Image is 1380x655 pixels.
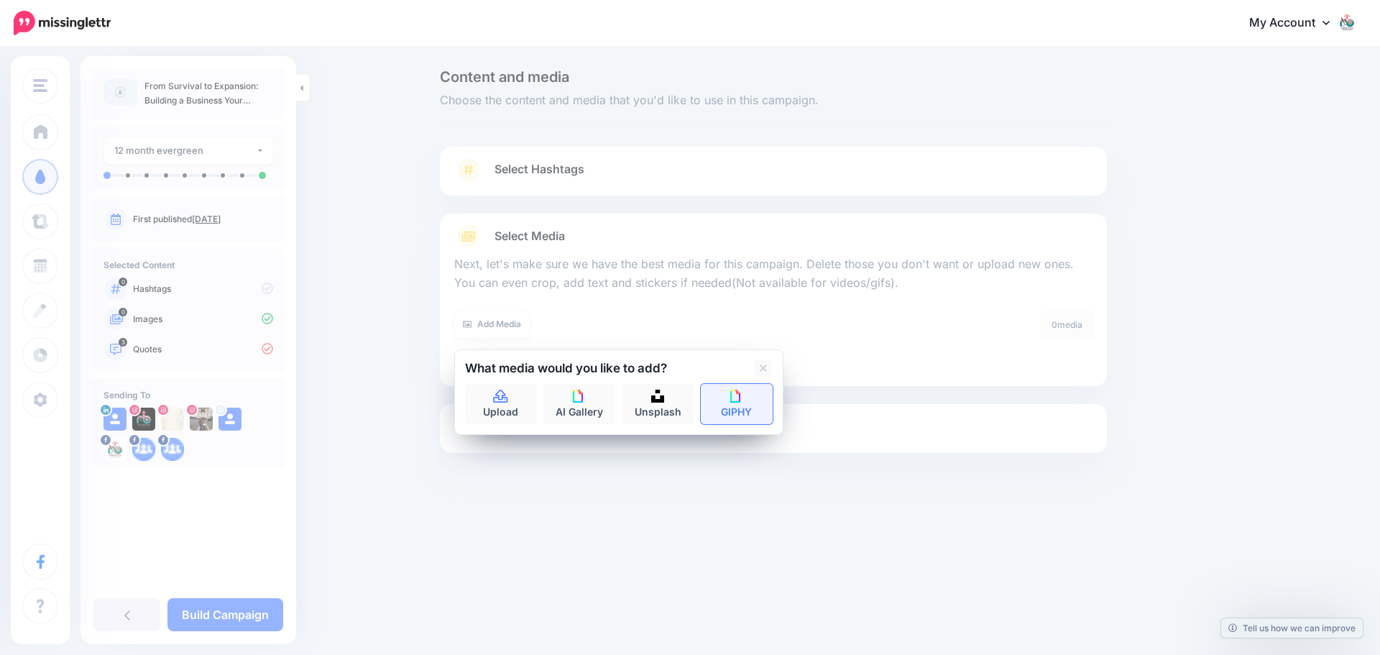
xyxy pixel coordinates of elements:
span: Choose the content and media that you'd like to use in this campaign. [440,91,1107,110]
img: 485211556_1235285974875661_2420593909367147222_n-bsa154802.jpg [161,408,184,431]
span: 0 [1052,319,1057,330]
div: 12 month evergreen [114,142,256,159]
a: Unsplash [622,384,694,424]
p: Images [133,313,273,326]
img: 357774252_272542952131600_5124155199893867819_n-bsa140707.jpg [132,408,155,431]
div: Select Media [454,248,1092,375]
a: Select Quotes [454,416,1092,453]
div: media [1041,311,1093,339]
h2: What media would you like to add? [465,362,667,375]
a: Tell us how we can improve [1221,618,1363,638]
a: GIPHY [701,384,773,424]
img: 223274431_207235061409589_3165409955215223380_n-bsa154803.jpg [190,408,213,431]
a: Select Hashtags [454,158,1092,196]
img: aDtjnaRy1nj-bsa139534.png [132,438,155,461]
a: [DATE] [192,214,221,224]
span: 3 [119,338,127,347]
h4: Sending To [103,390,273,400]
img: user_default_image.png [103,408,126,431]
img: icon-unsplash-square.png [651,390,664,403]
h4: Selected Content [103,260,273,270]
img: icon-giphy-square.png [730,390,743,403]
p: From Survival to Expansion: Building a Business Your Nervous System Can Hold [144,79,273,108]
a: Add Media [454,311,530,339]
span: Content and media [440,70,1107,84]
p: Next, let's make sure we have the best media for this campaign. Delete those you don't want or up... [454,255,1092,293]
p: Quotes [133,343,273,356]
a: Select Media [454,225,1092,248]
span: 0 [119,278,127,286]
img: menu.png [33,79,47,92]
img: aDtjnaRy1nj-bsa139535.png [161,438,184,461]
span: 0 [119,308,127,316]
a: AI Gallery [543,384,615,424]
p: First published [133,213,273,226]
a: Upload [465,384,537,424]
span: Select Media [494,226,565,246]
img: 293739338_113555524758435_6240255962081998429_n-bsa139531.jpg [103,438,126,461]
img: icon-giphy-square.png [573,390,586,403]
p: Hashtags [133,283,273,296]
img: article-default-image-icon.png [103,79,137,105]
button: 12 month evergreen [103,137,273,165]
img: Missinglettr [14,11,111,35]
span: Select Hashtags [494,160,584,179]
a: My Account [1235,6,1358,41]
img: user_default_image.png [218,408,241,431]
